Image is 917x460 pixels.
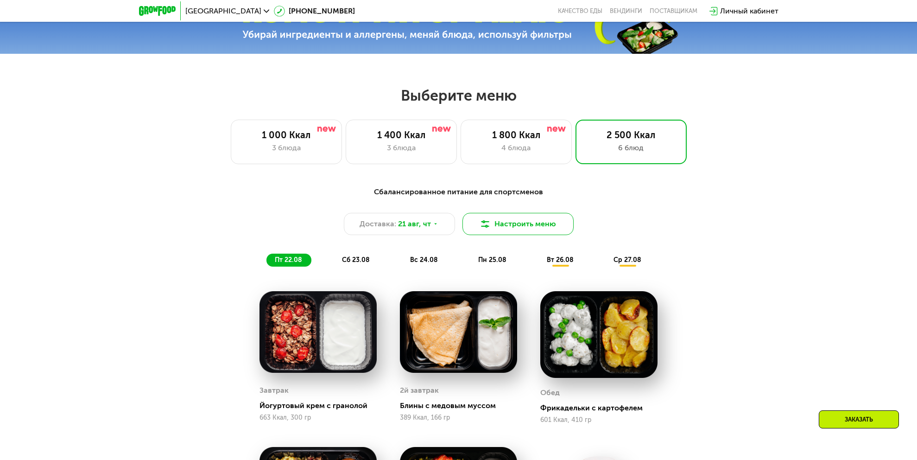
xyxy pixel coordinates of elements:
[470,129,562,141] div: 1 800 Ккал
[259,383,289,397] div: Завтрак
[540,386,560,400] div: Обед
[240,142,332,153] div: 3 блюда
[470,142,562,153] div: 4 блюда
[585,142,677,153] div: 6 блюд
[342,256,370,264] span: сб 23.08
[400,401,525,410] div: Блины с медовым муссом
[547,256,574,264] span: вт 26.08
[585,129,677,141] div: 2 500 Ккал
[355,142,447,153] div: 3 блюда
[275,256,302,264] span: пт 22.08
[478,256,506,264] span: пн 25.08
[400,383,439,397] div: 2й завтрак
[259,414,377,422] div: 663 Ккал, 300 гр
[400,414,517,422] div: 389 Ккал, 166 гр
[185,7,261,15] span: [GEOGRAPHIC_DATA]
[720,6,778,17] div: Личный кабинет
[610,7,642,15] a: Вендинги
[30,86,887,105] h2: Выберите меню
[613,256,641,264] span: ср 27.08
[240,129,332,141] div: 1 000 Ккал
[462,213,574,235] button: Настроить меню
[398,218,431,230] span: 21 авг, чт
[819,410,899,428] div: Заказать
[184,186,733,198] div: Сбалансированное питание для спортсменов
[650,7,697,15] div: поставщикам
[540,403,665,413] div: Фрикадельки с картофелем
[558,7,602,15] a: Качество еды
[410,256,438,264] span: вс 24.08
[360,218,396,230] span: Доставка:
[274,6,355,17] a: [PHONE_NUMBER]
[355,129,447,141] div: 1 400 Ккал
[259,401,384,410] div: Йогуртовый крем с гранолой
[540,416,658,424] div: 601 Ккал, 410 гр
